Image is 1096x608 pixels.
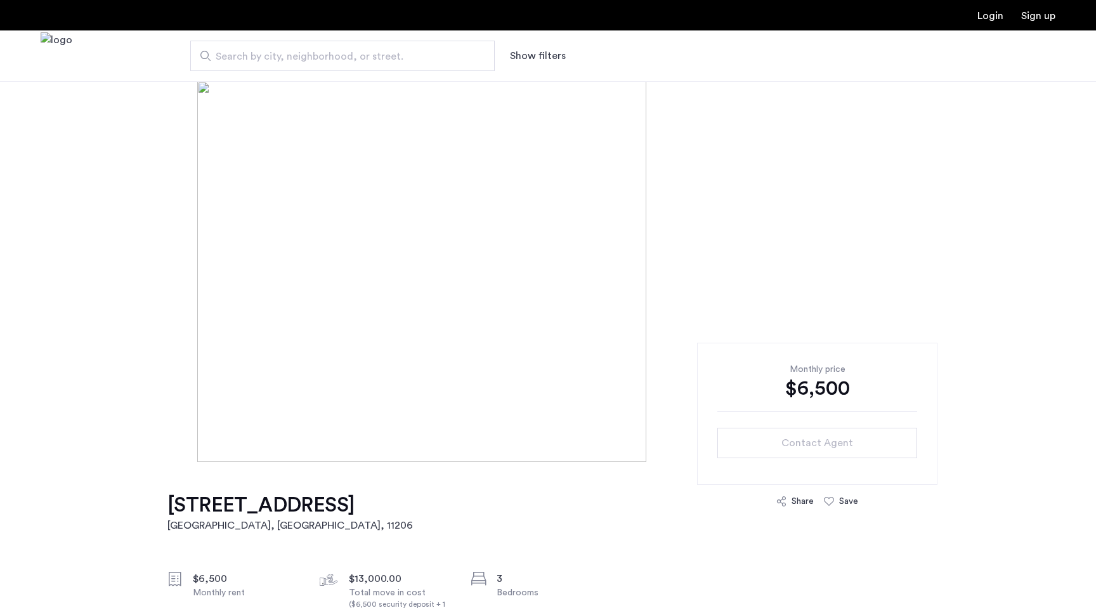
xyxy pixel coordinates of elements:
[792,495,814,508] div: Share
[41,32,72,80] img: logo
[197,81,899,462] img: [object%20Object]
[497,586,603,599] div: Bedrooms
[510,48,566,63] button: Show or hide filters
[41,32,72,80] a: Cazamio Logo
[717,363,917,376] div: Monthly price
[349,571,455,586] div: $13,000.00
[839,495,858,508] div: Save
[193,571,299,586] div: $6,500
[190,41,495,71] input: Apartment Search
[167,518,413,533] h2: [GEOGRAPHIC_DATA], [GEOGRAPHIC_DATA] , 11206
[717,428,917,458] button: button
[167,492,413,518] h1: [STREET_ADDRESS]
[193,586,299,599] div: Monthly rent
[216,49,459,64] span: Search by city, neighborhood, or street.
[1021,11,1055,21] a: Registration
[781,435,853,451] span: Contact Agent
[717,376,917,401] div: $6,500
[167,492,413,533] a: [STREET_ADDRESS][GEOGRAPHIC_DATA], [GEOGRAPHIC_DATA], 11206
[977,11,1003,21] a: Login
[497,571,603,586] div: 3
